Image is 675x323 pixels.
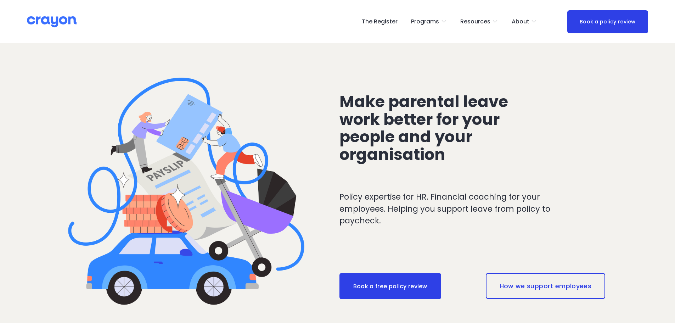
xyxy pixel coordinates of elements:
span: Programs [411,17,439,27]
a: The Register [362,16,398,27]
span: Resources [460,17,490,27]
a: Book a policy review [567,10,648,33]
p: Policy expertise for HR. Financial coaching for your employees. Helping you support leave from po... [339,191,579,227]
a: folder dropdown [411,16,447,27]
a: Book a free policy review [339,273,441,299]
a: folder dropdown [460,16,498,27]
span: Make parental leave work better for your people and your organisation [339,90,512,166]
a: How we support employees [486,273,605,299]
img: Crayon [27,16,77,28]
span: About [512,17,529,27]
a: folder dropdown [512,16,537,27]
